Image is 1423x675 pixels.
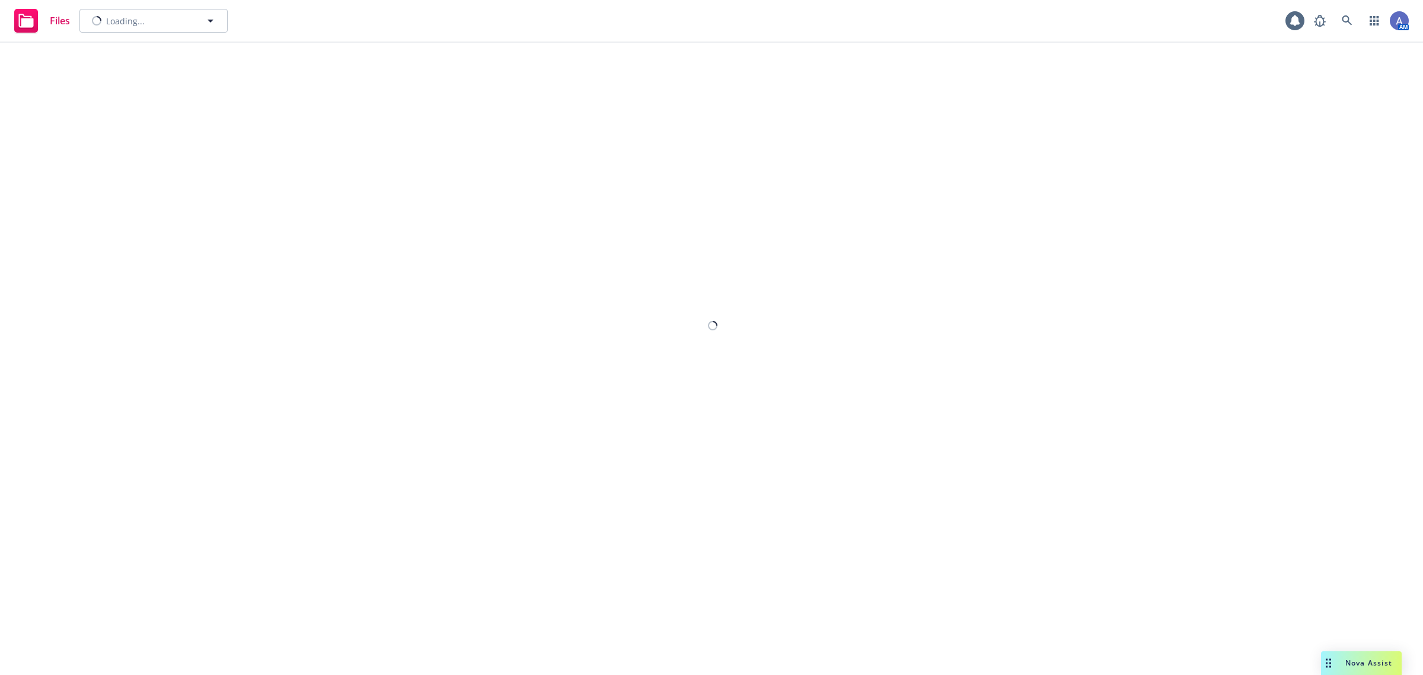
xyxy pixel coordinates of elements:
[1308,9,1332,33] a: Report a Bug
[1390,11,1409,30] img: photo
[1345,658,1392,668] span: Nova Assist
[1321,651,1336,675] div: Drag to move
[79,9,228,33] button: Loading...
[1363,9,1386,33] a: Switch app
[106,15,145,27] span: Loading...
[9,4,75,37] a: Files
[50,16,70,26] span: Files
[1335,9,1359,33] a: Search
[1321,651,1402,675] button: Nova Assist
